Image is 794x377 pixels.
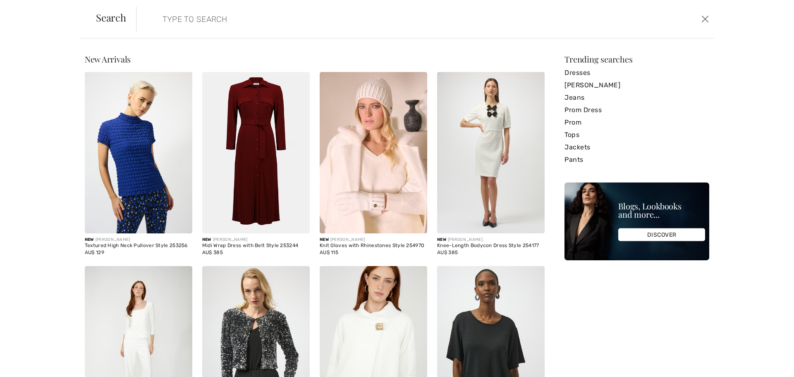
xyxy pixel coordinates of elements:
[564,104,709,116] a: Prom Dress
[320,250,338,255] span: AU$ 115
[564,141,709,154] a: Jackets
[202,237,211,242] span: New
[320,237,329,242] span: New
[85,237,94,242] span: New
[320,237,427,243] div: [PERSON_NAME]
[699,12,711,26] button: Close
[85,243,192,249] div: Textured High Neck Pullover Style 253256
[564,182,709,260] img: Blogs, Lookbooks and more...
[564,154,709,166] a: Pants
[85,72,192,233] img: Textured High Neck Pullover Style 253256. Vanilla 30
[85,250,104,255] span: AU$ 129
[437,72,545,233] img: Knee-Length Bodycon Dress Style 254177. Winter White
[564,91,709,104] a: Jeans
[564,79,709,91] a: [PERSON_NAME]
[564,116,709,129] a: Prom
[320,243,427,249] div: Knit Gloves with Rhinestones Style 254970
[85,53,131,65] span: New Arrivals
[85,237,192,243] div: [PERSON_NAME]
[320,72,427,233] img: Knit Gloves with Rhinestones Style 254970. Winter White
[618,228,705,241] div: DISCOVER
[19,6,36,13] span: Help
[437,243,545,249] div: Knee-Length Bodycon Dress Style 254177
[202,72,310,233] img: Midi Wrap Dress with Belt Style 253244. Merlot
[96,12,126,22] span: Search
[564,67,709,79] a: Dresses
[437,250,458,255] span: AU$ 385
[437,237,545,243] div: [PERSON_NAME]
[618,202,705,219] div: Blogs, Lookbooks and more...
[202,243,310,249] div: Midi Wrap Dress with Belt Style 253244
[202,237,310,243] div: [PERSON_NAME]
[156,7,563,31] input: TYPE TO SEARCH
[437,237,446,242] span: New
[564,55,709,63] div: Trending searches
[202,250,223,255] span: AU$ 385
[564,129,709,141] a: Tops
